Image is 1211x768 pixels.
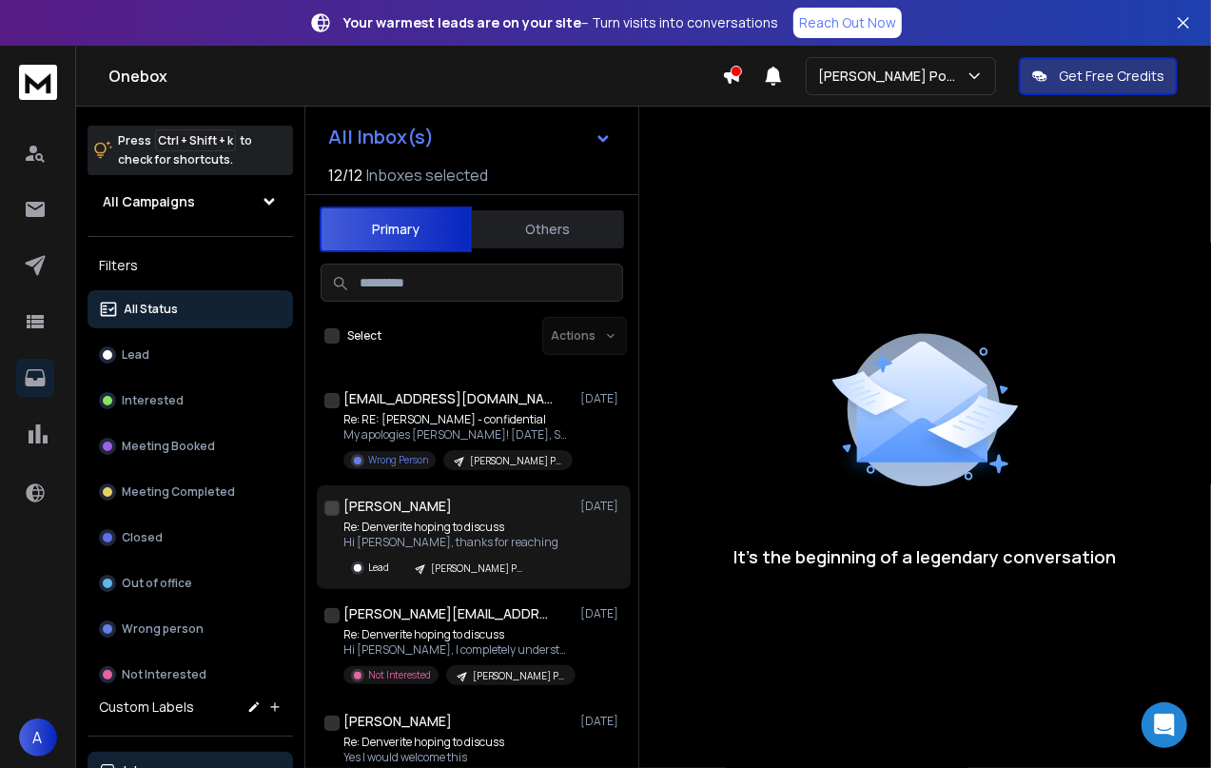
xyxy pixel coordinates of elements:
[118,131,252,169] p: Press to check for shortcuts.
[580,714,623,729] p: [DATE]
[1059,67,1164,86] p: Get Free Credits
[470,454,561,468] p: [PERSON_NAME] Point
[473,669,564,683] p: [PERSON_NAME] Point
[1019,57,1178,95] button: Get Free Credits
[343,750,572,765] p: Yes I would welcome this
[19,719,57,757] button: A
[99,698,194,717] h3: Custom Labels
[88,519,293,557] button: Closed
[343,627,572,642] p: Re: Denverite hoping to discuss
[88,656,293,694] button: Not Interested
[122,393,184,408] p: Interested
[580,391,623,406] p: [DATE]
[368,453,428,467] p: Wrong Person
[580,606,623,621] p: [DATE]
[793,8,902,38] a: Reach Out Now
[347,328,381,344] label: Select
[103,192,195,211] h1: All Campaigns
[88,382,293,420] button: Interested
[343,735,572,750] p: Re: Denverite hoping to discuss
[88,473,293,511] button: Meeting Completed
[368,668,431,682] p: Not Interested
[328,128,434,147] h1: All Inbox(s)
[343,412,572,427] p: Re: RE: [PERSON_NAME] - confidential
[122,439,215,454] p: Meeting Booked
[108,65,722,88] h1: Onebox
[320,207,472,252] button: Primary
[122,667,206,682] p: Not Interested
[122,621,204,637] p: Wrong person
[343,427,572,443] p: My apologies [PERSON_NAME]! [DATE], Sep
[818,67,966,86] p: [PERSON_NAME] Point
[19,65,57,100] img: logo
[88,336,293,374] button: Lead
[343,497,452,516] h1: [PERSON_NAME]
[88,564,293,602] button: Out of office
[328,164,362,187] span: 12 / 12
[343,535,558,550] p: Hi [PERSON_NAME], thanks for reaching
[124,302,178,317] p: All Status
[122,347,149,363] p: Lead
[343,642,572,658] p: Hi [PERSON_NAME], I completely understand and
[580,499,623,514] p: [DATE]
[368,561,389,575] p: Lead
[88,610,293,648] button: Wrong person
[431,561,522,576] p: [PERSON_NAME] Point
[1142,702,1187,748] div: Open Intercom Messenger
[472,208,624,250] button: Others
[313,118,627,156] button: All Inbox(s)
[122,576,192,591] p: Out of office
[88,252,293,279] h3: Filters
[734,543,1117,570] p: It’s the beginning of a legendary conversation
[799,13,896,32] p: Reach Out Now
[343,712,452,731] h1: [PERSON_NAME]
[88,183,293,221] button: All Campaigns
[343,13,581,31] strong: Your warmest leads are on your site
[88,290,293,328] button: All Status
[343,389,553,408] h1: [EMAIL_ADDRESS][DOMAIN_NAME]
[366,164,488,187] h3: Inboxes selected
[88,427,293,465] button: Meeting Booked
[122,484,235,500] p: Meeting Completed
[122,530,163,545] p: Closed
[343,520,558,535] p: Re: Denverite hoping to discuss
[343,604,553,623] h1: [PERSON_NAME][EMAIL_ADDRESS][DOMAIN_NAME]
[155,129,236,151] span: Ctrl + Shift + k
[343,13,778,32] p: – Turn visits into conversations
